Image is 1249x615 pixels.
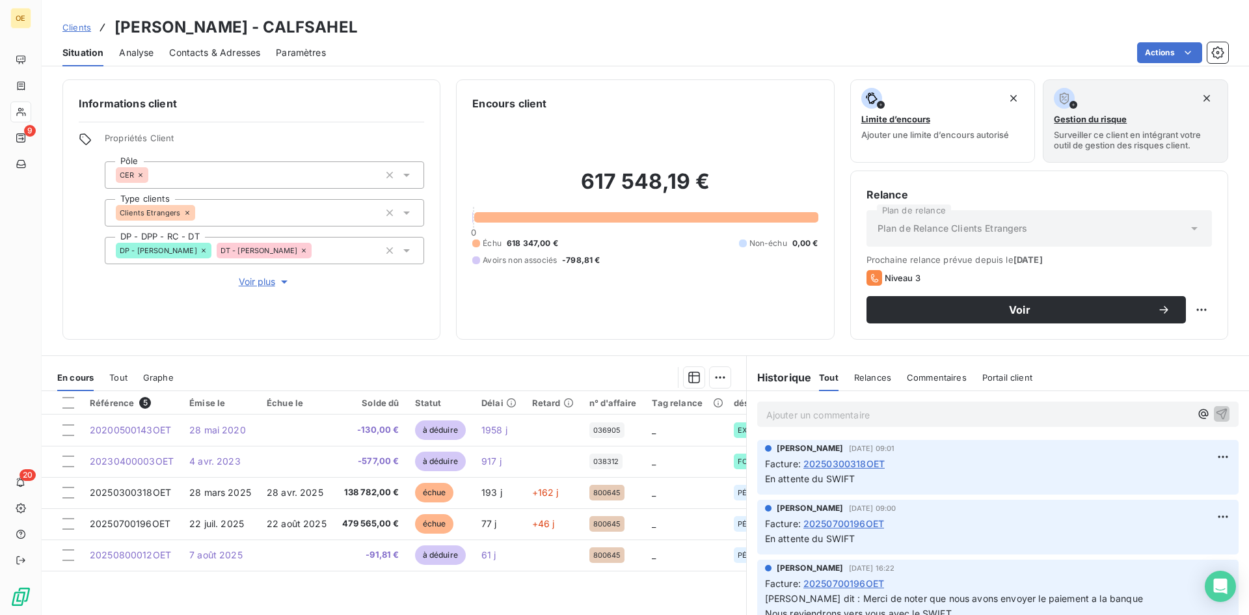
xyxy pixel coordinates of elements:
[139,397,151,409] span: 5
[866,254,1212,265] span: Prochaine relance prévue depuis le
[62,21,91,34] a: Clients
[20,469,36,481] span: 20
[90,549,171,560] span: 20250800012OET
[532,487,559,498] span: +162 j
[849,504,896,512] span: [DATE] 09:00
[1054,114,1127,124] span: Gestion du risque
[90,518,170,529] span: 20250700196OET
[312,245,322,256] input: Ajouter une valeur
[652,487,656,498] span: _
[803,577,884,590] span: 20250700196OET
[652,518,656,529] span: _
[792,238,818,249] span: 0,00 €
[105,275,424,289] button: Voir plus
[593,520,621,528] span: 800645
[342,424,399,437] span: -130,00 €
[143,372,174,383] span: Graphe
[861,130,1009,140] span: Ajouter une limite d’encours autorisé
[415,452,466,471] span: à déduire
[481,456,502,467] span: 917 j
[738,458,795,465] span: FOURNITURE CABLE
[120,247,197,254] span: DP - [PERSON_NAME]
[189,456,241,467] span: 4 avr. 2023
[593,551,621,559] span: 800645
[652,456,656,467] span: _
[90,456,174,467] span: 20230400003OET
[481,518,497,529] span: 77 j
[90,424,171,435] span: 20200500143OET
[24,125,36,137] span: 9
[777,562,844,574] span: [PERSON_NAME]
[765,577,801,590] span: Facture :
[866,187,1212,202] h6: Relance
[415,514,454,534] span: échue
[1137,42,1202,63] button: Actions
[239,275,291,288] span: Voir plus
[849,564,895,572] span: [DATE] 16:22
[472,96,546,111] h6: Encours client
[652,398,718,408] div: Tag relance
[120,171,134,179] span: CER
[777,502,844,514] span: [PERSON_NAME]
[483,238,502,249] span: Échu
[189,424,246,435] span: 28 mai 2020
[195,207,206,219] input: Ajouter une valeur
[738,520,795,528] span: PÉRENNISATION USINES EXISTANTES
[982,372,1032,383] span: Portail client
[415,420,466,440] span: à déduire
[415,483,454,502] span: échue
[189,487,251,498] span: 28 mars 2025
[850,79,1036,163] button: Limite d’encoursAjouter une limite d’encours autorisé
[507,238,558,249] span: 618 347,00 €
[866,296,1186,323] button: Voir
[276,46,326,59] span: Paramètres
[1205,571,1236,602] div: Open Intercom Messenger
[878,222,1028,235] span: Plan de Relance Clients Etrangers
[481,424,507,435] span: 1958 j
[109,372,128,383] span: Tout
[532,518,555,529] span: +46 j
[189,518,244,529] span: 22 juil. 2025
[777,443,844,454] span: [PERSON_NAME]
[593,458,619,465] span: 038312
[562,254,600,266] span: -798,81 €
[267,398,327,408] div: Échue le
[62,46,103,59] span: Situation
[481,487,502,498] span: 193 j
[738,551,795,559] span: PÉRENNISATION USINES EXISTANTES
[57,372,94,383] span: En cours
[221,247,298,254] span: DT - [PERSON_NAME]
[1054,130,1217,150] span: Surveiller ce client en intégrant votre outil de gestion des risques client.
[803,457,885,471] span: 20250300318OET
[882,305,1157,315] span: Voir
[342,549,399,562] span: -91,81 €
[483,254,557,266] span: Avoirs non associés
[472,169,818,208] h2: 617 548,19 €
[481,549,496,560] span: 61 j
[342,398,399,408] div: Solde dû
[861,114,930,124] span: Limite d’encours
[849,444,895,452] span: [DATE] 09:01
[120,209,181,217] span: Clients Etrangers
[1014,254,1043,265] span: [DATE]
[481,398,517,408] div: Délai
[342,486,399,499] span: 138 782,00 €
[765,457,801,471] span: Facture :
[105,133,424,151] span: Propriétés Client
[79,96,424,111] h6: Informations client
[189,549,243,560] span: 7 août 2025
[267,518,327,529] span: 22 août 2025
[765,517,801,530] span: Facture :
[10,586,31,607] img: Logo LeanPay
[114,16,358,39] h3: [PERSON_NAME] - CALFSAHEL
[471,227,476,238] span: 0
[652,549,656,560] span: _
[819,372,839,383] span: Tout
[342,517,399,530] span: 479 565,00 €
[90,487,171,498] span: 20250300318OET
[589,398,637,408] div: n° d'affaire
[62,22,91,33] span: Clients
[747,370,812,385] h6: Historique
[189,398,251,408] div: Émise le
[1043,79,1228,163] button: Gestion du risqueSurveiller ce client en intégrant votre outil de gestion des risques client.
